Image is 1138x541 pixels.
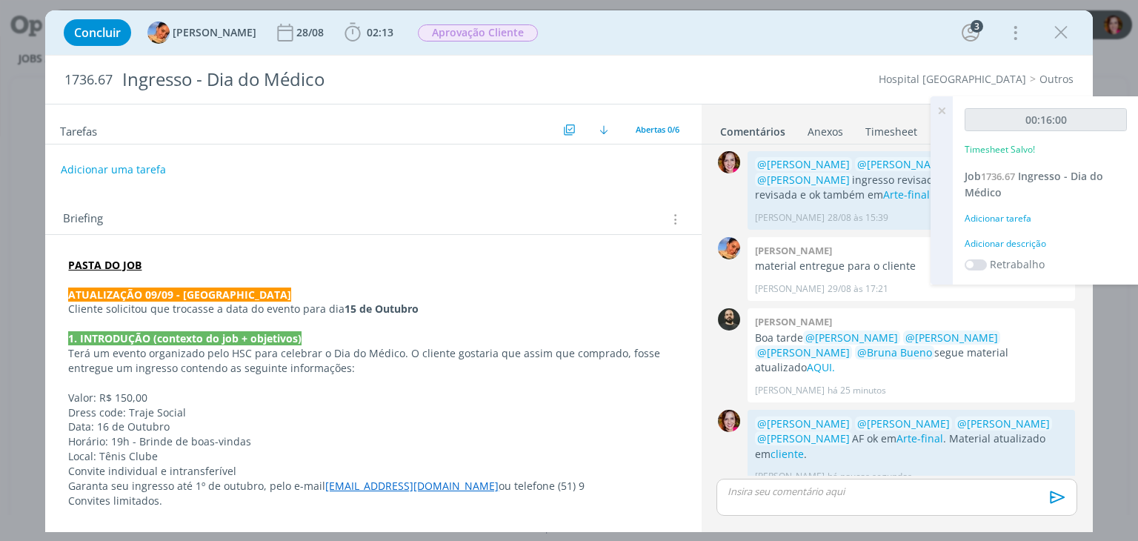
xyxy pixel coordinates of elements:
[883,187,930,202] a: Arte-final
[757,345,850,359] span: @[PERSON_NAME]
[68,434,678,449] p: Horário: 19h - Brinde de boas-vindas
[418,24,538,42] span: Aprovação Cliente
[68,479,678,494] p: Garanta seu ingresso até 1º de outubro, pelo e-mail ou telefone (51) 9
[807,360,835,374] a: AQUI.
[808,125,843,139] div: Anexos
[147,21,256,44] button: L[PERSON_NAME]
[879,72,1026,86] a: Hospital [GEOGRAPHIC_DATA]
[64,19,131,46] button: Concluir
[828,211,888,225] span: 28/08 às 15:39
[1039,72,1074,86] a: Outros
[828,384,886,397] span: há 25 minutos
[74,27,121,39] span: Concluir
[905,331,998,345] span: @[PERSON_NAME]
[325,479,499,493] a: [EMAIL_ADDRESS][DOMAIN_NAME]
[957,416,1050,431] span: @[PERSON_NAME]
[771,447,804,461] a: cliente
[718,308,740,331] img: P
[60,121,97,139] span: Tarefas
[68,419,678,434] p: Data: 16 de Outubro
[60,156,167,183] button: Adicionar uma tarefa
[68,405,678,420] p: Dress code: Traje Social
[755,416,1068,462] p: AF ok em . Material atualizado em .
[68,391,678,405] p: Valor: R$ 150,00
[755,331,1068,376] p: Boa tarde segue material atualizado
[173,27,256,38] span: [PERSON_NAME]
[636,124,679,135] span: Abertas 0/6
[68,288,291,302] strong: ATUALIZAÇÃO 09/09 - [GEOGRAPHIC_DATA]
[599,125,608,134] img: arrow-down.svg
[296,27,327,38] div: 28/08
[965,212,1127,225] div: Adicionar tarefa
[68,464,678,479] p: Convite individual e intransferível
[755,282,825,296] p: [PERSON_NAME]
[965,169,1103,199] a: Job1736.67Ingresso - Dia do Médico
[755,259,1068,273] p: material entregue para o cliente
[757,431,850,445] span: @[PERSON_NAME]
[68,346,678,376] p: Terá um evento organizado pelo HSC para celebrar o Dia do Médico. O cliente gostaria que assim qu...
[828,282,888,296] span: 29/08 às 17:21
[965,169,1103,199] span: Ingresso - Dia do Médico
[757,173,850,187] span: @[PERSON_NAME]
[755,315,832,328] b: [PERSON_NAME]
[965,143,1035,156] p: Timesheet Salvo!
[755,244,832,257] b: [PERSON_NAME]
[959,21,982,44] button: 3
[68,331,302,345] strong: 1. INTRODUÇÃO (contexto do job + objetivos)
[68,494,678,508] p: Convites limitados.
[755,157,1068,202] p: ingresso revisado e ok na pasta . AF revisada e ok também em .
[857,345,932,359] span: @Bruna Bueno
[971,20,983,33] div: 3
[718,151,740,173] img: B
[757,157,850,171] span: @[PERSON_NAME]
[68,258,142,272] a: PASTA DO JOB
[345,302,419,316] strong: 15 de Outubro
[63,210,103,229] span: Briefing
[68,302,678,316] p: Cliente solicitou que trocasse a data do evento para dia
[965,237,1127,250] div: Adicionar descrição
[828,470,912,483] span: há poucos segundos
[865,118,918,139] a: Timesheet
[857,157,950,171] span: @[PERSON_NAME]
[755,211,825,225] p: [PERSON_NAME]
[981,170,1015,183] span: 1736.67
[896,431,943,445] a: Arte-final
[68,449,678,464] p: Local: Tênis Clube
[147,21,170,44] img: L
[755,470,825,483] p: [PERSON_NAME]
[718,237,740,259] img: L
[857,416,950,431] span: @[PERSON_NAME]
[805,331,898,345] span: @[PERSON_NAME]
[417,24,539,42] button: Aprovação Cliente
[718,410,740,432] img: B
[719,118,786,139] a: Comentários
[755,384,825,397] p: [PERSON_NAME]
[45,10,1092,532] div: dialog
[341,21,397,44] button: 02:13
[990,256,1045,272] label: Retrabalho
[64,72,113,88] span: 1736.67
[116,62,647,98] div: Ingresso - Dia do Médico
[367,25,393,39] span: 02:13
[757,416,850,431] span: @[PERSON_NAME]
